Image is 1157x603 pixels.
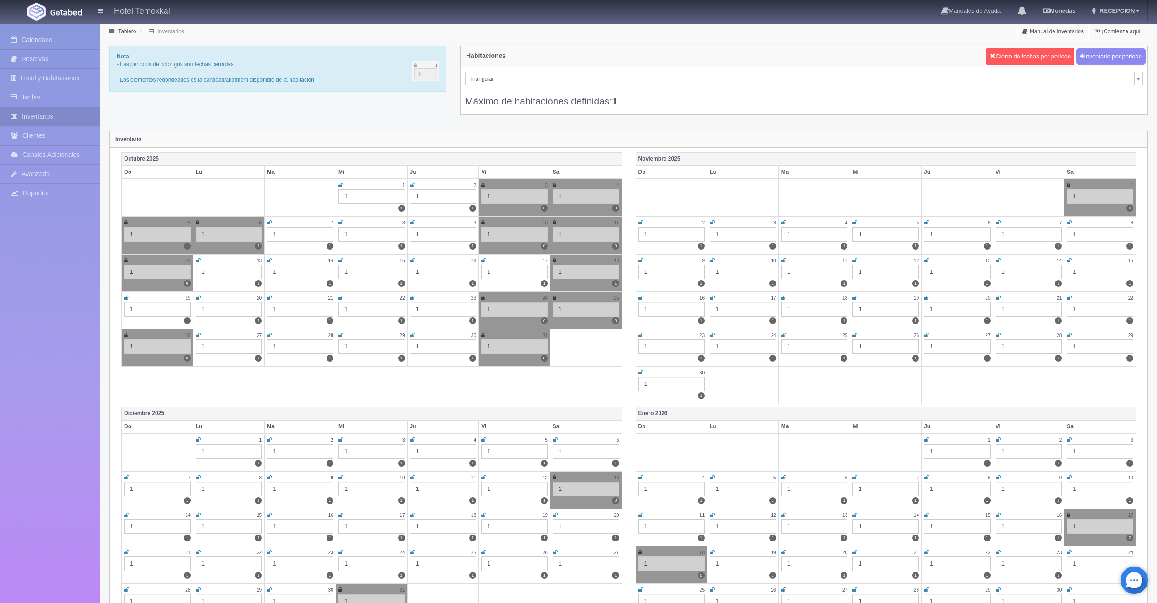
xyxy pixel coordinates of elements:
div: 1 [196,339,262,354]
a: Triangular [465,72,1143,85]
small: 7 [1059,220,1062,225]
div: 1 [553,556,619,571]
th: Ma [265,166,336,179]
small: 6 [988,220,991,225]
label: 1 [184,317,191,324]
div: 1 [338,302,405,317]
label: 1 [1055,535,1062,541]
small: 8 [402,220,405,225]
label: 1 [255,572,262,579]
label: 1 [398,460,405,467]
label: 1 [255,497,262,504]
label: 1 [984,460,991,467]
th: Lu [193,166,265,179]
label: 1 [769,497,776,504]
label: 0 [1126,535,1133,541]
a: Tablero [118,28,136,35]
label: 1 [841,355,847,362]
label: 1 [698,535,705,541]
img: cutoff.png [412,61,439,81]
label: 1 [912,572,919,579]
div: 1 [781,339,848,354]
label: 1 [469,280,476,287]
div: 1 [852,482,919,496]
label: 1 [398,572,405,579]
label: 1 [912,317,919,324]
label: 1 [184,535,191,541]
div: 1 [710,556,776,571]
label: 1 [841,317,847,324]
div: 1 [481,302,548,317]
div: 1 [267,227,333,242]
div: 1 [710,519,776,534]
div: 1 [924,556,991,571]
div: 1 [338,339,405,354]
div: 1 [267,444,333,459]
div: 1 [1067,265,1133,279]
small: 16 [471,258,476,263]
label: 1 [1055,280,1062,287]
div: 1 [852,227,919,242]
div: 1 [781,227,848,242]
th: Lu [707,166,779,179]
div: 1 [124,265,191,279]
div: 1 [481,339,548,354]
label: 0 [612,243,619,250]
label: 1 [327,460,333,467]
div: 1 [196,227,262,242]
div: 1 [996,227,1062,242]
div: 1 [410,227,477,242]
small: 9 [702,258,705,263]
div: 1 [124,339,191,354]
div: 1 [553,519,619,534]
label: 1 [912,497,919,504]
label: 0 [612,497,619,504]
div: 1 [852,265,919,279]
small: 3 [545,183,548,188]
div: 1 [481,482,548,496]
small: 11 [842,258,847,263]
label: 1 [841,280,847,287]
div: 1 [924,444,991,459]
label: 1 [1126,355,1133,362]
small: 8 [1131,220,1133,225]
label: 1 [1126,243,1133,250]
div: 1 [1067,227,1133,242]
small: 14 [328,258,333,263]
label: 1 [398,497,405,504]
small: 7 [331,220,333,225]
label: 1 [1126,280,1133,287]
small: 2 [702,220,705,225]
div: 1 [410,339,477,354]
div: 1 [553,482,619,496]
div: 1 [338,189,405,204]
div: 1 [481,444,548,459]
label: 1 [912,243,919,250]
div: 1 [267,519,333,534]
label: 1 [184,572,191,579]
label: 0 [541,243,548,250]
label: 1 [541,280,548,287]
small: 13 [257,258,262,263]
div: 1 [996,519,1062,534]
div: 1 [638,265,705,279]
div: 1 [410,302,477,317]
div: 1 [638,302,705,317]
label: 1 [1055,317,1062,324]
div: 1 [338,444,405,459]
th: Ma [778,166,850,179]
div: 1 [638,339,705,354]
span: RECEPCION [1097,7,1135,14]
div: 1 [481,519,548,534]
img: Getabed [27,3,46,21]
label: 1 [698,355,705,362]
label: 1 [469,497,476,504]
label: 1 [469,205,476,212]
label: 1 [541,497,548,504]
div: 1 [781,265,848,279]
label: 1 [541,535,548,541]
label: 1 [698,317,705,324]
div: 1 [553,302,619,317]
div: 1 [124,482,191,496]
label: 1 [984,317,991,324]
